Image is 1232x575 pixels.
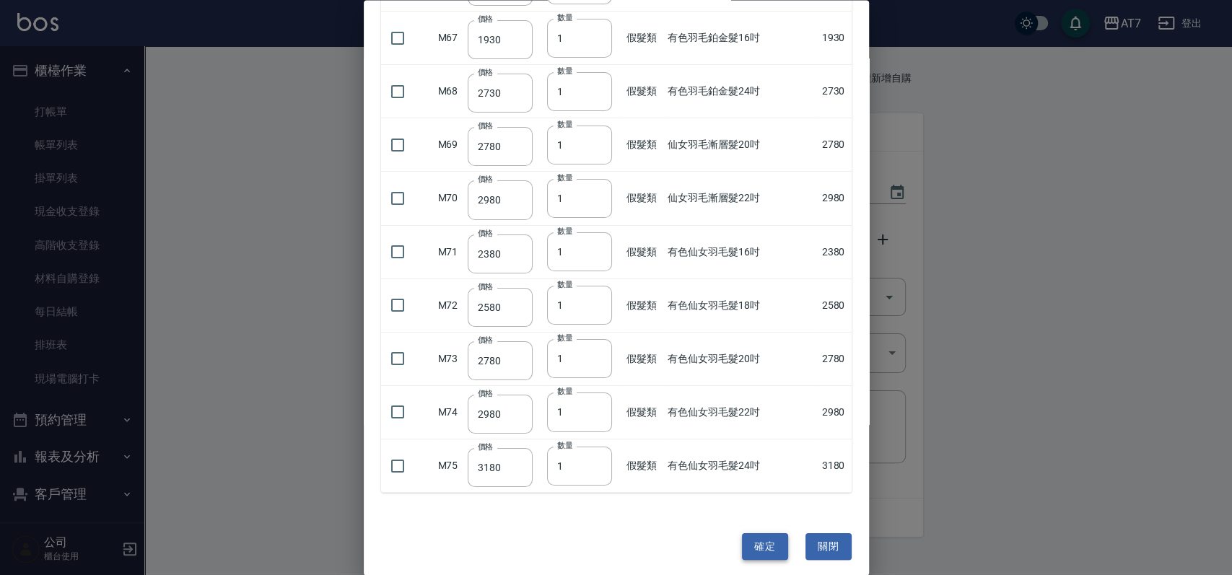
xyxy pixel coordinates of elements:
label: 價格 [478,14,493,25]
td: 2580 [818,278,851,332]
label: 數量 [557,65,572,76]
label: 價格 [478,334,493,345]
label: 數量 [557,333,572,343]
label: 價格 [478,120,493,131]
label: 價格 [478,387,493,398]
td: 仙女羽毛漸層髮20吋 [664,118,818,171]
td: M70 [434,171,465,224]
td: 有色仙女羽毛髮24吋 [664,439,818,492]
button: 確定 [742,533,788,560]
td: M73 [434,332,465,385]
label: 數量 [557,439,572,450]
td: 有色仙女羽毛髮18吋 [664,278,818,332]
label: 價格 [478,442,493,452]
td: 有色仙女羽毛髮20吋 [664,332,818,385]
td: 有色羽毛鉑金髮16吋 [664,11,818,64]
td: M74 [434,385,465,439]
button: 關閉 [805,533,852,560]
label: 數量 [557,279,572,290]
label: 數量 [557,118,572,129]
td: 假髮類 [623,332,664,385]
td: 有色仙女羽毛髮22吋 [664,385,818,439]
td: 仙女羽毛漸層髮22吋 [664,171,818,224]
td: 2980 [818,171,851,224]
td: 假髮類 [623,385,664,439]
label: 價格 [478,281,493,291]
td: M71 [434,225,465,278]
label: 數量 [557,172,572,183]
td: M72 [434,278,465,332]
td: 有色仙女羽毛髮16吋 [664,225,818,278]
label: 數量 [557,12,572,22]
td: 假髮類 [623,278,664,332]
td: 2780 [818,332,851,385]
td: M75 [434,439,465,492]
td: 假髮類 [623,171,664,224]
td: M69 [434,118,465,171]
label: 數量 [557,386,572,397]
td: 3180 [818,439,851,492]
td: 2780 [818,118,851,171]
td: 假髮類 [623,225,664,278]
td: M68 [434,64,465,118]
td: 假髮類 [623,118,664,171]
td: 2730 [818,64,851,118]
td: 2380 [818,225,851,278]
td: 有色羽毛鉑金髮24吋 [664,64,818,118]
td: 假髮類 [623,64,664,118]
td: 假髮類 [623,439,664,492]
td: 2980 [818,385,851,439]
label: 價格 [478,174,493,185]
label: 價格 [478,227,493,238]
td: 1930 [818,11,851,64]
label: 數量 [557,226,572,237]
td: 假髮類 [623,11,664,64]
label: 價格 [478,67,493,78]
td: M67 [434,11,465,64]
